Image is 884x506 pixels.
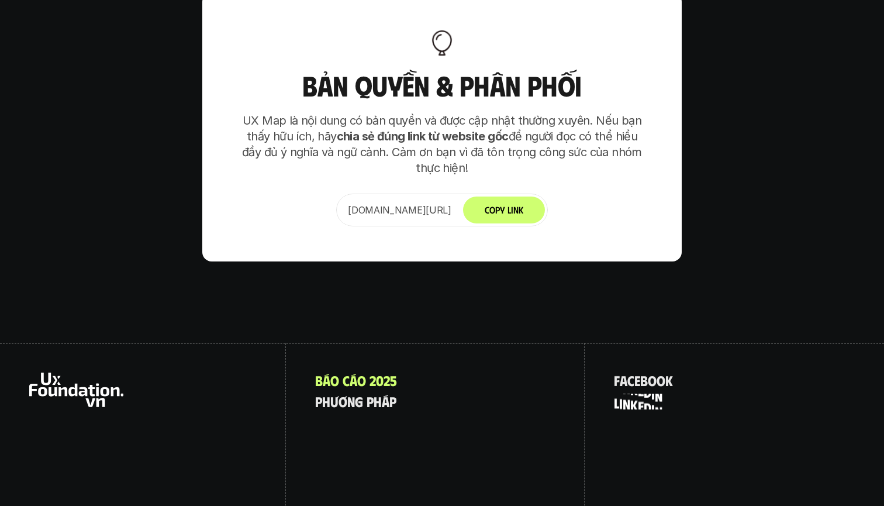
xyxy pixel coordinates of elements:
span: p [389,394,396,409]
span: ư [330,394,339,409]
span: f [614,373,620,388]
span: n [347,394,355,409]
span: o [357,373,366,388]
span: c [343,373,350,388]
span: k [630,382,638,397]
span: ơ [339,394,347,409]
a: phươngpháp [315,394,396,409]
a: linkedin [614,394,662,409]
span: p [367,394,374,409]
span: á [382,394,389,409]
span: i [651,386,655,401]
span: 2 [384,373,390,388]
span: l [614,380,619,395]
span: h [322,394,330,409]
span: n [655,388,662,404]
span: b [640,373,648,388]
span: d [644,384,651,400]
a: Báocáo2025 [315,373,397,388]
span: á [350,373,357,388]
span: o [657,373,665,388]
span: o [330,373,339,388]
span: 5 [390,373,397,388]
span: B [315,373,323,388]
span: 2 [370,373,376,388]
p: [DOMAIN_NAME][URL] [348,203,451,217]
p: UX Map là nội dung có bản quyền và được cập nhật thường xuyên. Nếu bạn thấy hữu ích, hãy để người... [237,113,647,176]
span: á [323,373,330,388]
span: o [648,373,657,388]
span: e [634,373,640,388]
span: c [627,373,634,388]
span: i [619,380,623,395]
span: p [315,394,322,409]
span: h [374,394,382,409]
span: n [623,381,630,396]
button: Copy Link [463,197,545,223]
span: a [620,373,627,388]
span: e [638,383,644,398]
a: facebook [614,373,673,388]
span: g [355,394,363,409]
strong: chia sẻ đúng link từ website gốc [337,129,509,143]
span: k [665,373,673,388]
span: 0 [376,373,384,388]
h3: Bản quyền & Phân phối [237,70,647,101]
